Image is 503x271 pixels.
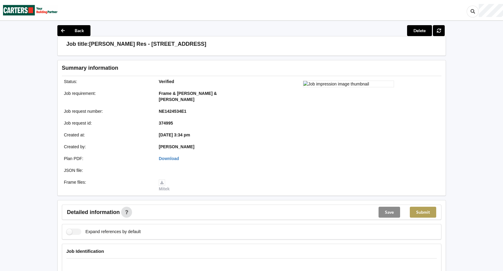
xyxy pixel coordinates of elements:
img: Job impression image thumbnail [303,81,394,87]
label: Expand references by default [66,229,141,235]
div: User Profile [479,4,503,17]
b: Frame & [PERSON_NAME] & [PERSON_NAME] [159,91,217,102]
a: Download [159,156,179,161]
h3: [PERSON_NAME] Res - [STREET_ADDRESS] [89,41,206,48]
div: Job request id : [60,120,155,126]
div: Created by : [60,144,155,150]
b: [PERSON_NAME] [159,144,194,149]
h3: Job title: [66,41,89,48]
button: Submit [410,207,436,218]
div: Job requirement : [60,90,155,102]
div: Job request number : [60,108,155,114]
h4: Job Identification [66,248,437,254]
b: Verified [159,79,174,84]
button: Back [57,25,90,36]
b: NE1424534E1 [159,109,186,114]
b: 374995 [159,121,173,125]
img: Carters [3,0,58,20]
button: Delete [407,25,432,36]
a: Mitek [159,180,170,191]
div: Status : [60,79,155,85]
h3: Summary information [62,65,345,72]
div: Created at : [60,132,155,138]
span: Detailed information [67,209,120,215]
b: [DATE] 3:34 pm [159,132,190,137]
div: Plan PDF : [60,156,155,162]
div: JSON file : [60,167,155,173]
div: Frame files : [60,179,155,192]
